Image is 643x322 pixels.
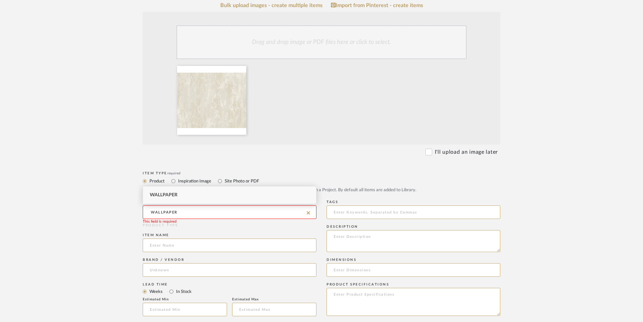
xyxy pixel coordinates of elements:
[143,297,227,301] div: Estimated Min
[143,239,316,252] input: Enter Name
[143,205,316,219] input: Type a category to search and select
[177,177,211,185] label: Inspiration Image
[143,223,316,228] div: PRODUCT TYPE
[143,187,500,194] div: Upload JPG/PNG images or PDF drawings to create an item with maximum functionality in a Project. ...
[143,219,176,225] div: This field is required
[232,297,316,301] div: Estimated Max
[327,225,500,229] div: Description
[143,233,316,237] div: Item name
[143,263,316,277] input: Unknown
[175,288,192,295] label: In Stock
[327,282,500,287] div: Product Specifications
[435,148,498,156] label: I'll upload an image later
[143,171,500,175] div: Item Type
[327,200,500,204] div: Tags
[149,288,163,295] label: Weeks
[149,177,165,185] label: Product
[327,263,500,277] input: Enter Dimensions
[327,205,500,219] input: Enter Keywords, Separated by Commas
[143,287,316,296] mat-radio-group: Select item type
[143,303,227,316] input: Estimated Min
[220,3,323,8] a: Bulk upload images - create multiple items
[331,2,423,8] a: Import from Pinterest - create items
[327,258,500,262] div: Dimensions
[143,258,316,262] div: Brand / Vendor
[224,177,259,185] label: Site Photo or PDF
[143,177,500,185] mat-radio-group: Select item type
[150,193,177,197] span: Wallpaper
[232,303,316,316] input: Estimated Max
[143,282,316,287] div: Lead Time
[167,172,180,175] span: required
